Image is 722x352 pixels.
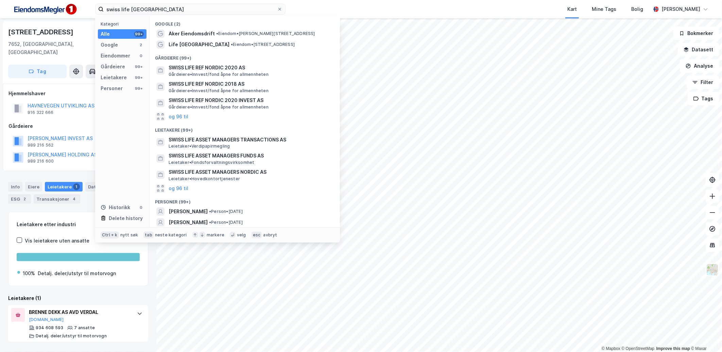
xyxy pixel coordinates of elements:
[8,194,31,204] div: ESG
[602,346,620,351] a: Mapbox
[101,232,119,238] div: Ctrl + k
[8,40,114,56] div: 7652, [GEOGRAPHIC_DATA], [GEOGRAPHIC_DATA]
[216,31,315,36] span: Eiendom • [PERSON_NAME][STREET_ADDRESS]
[169,176,240,182] span: Leietaker • Hovedkontortjenester
[109,214,143,222] div: Delete history
[678,43,719,56] button: Datasett
[101,203,130,212] div: Historikk
[85,182,111,191] div: Datasett
[73,183,80,190] div: 1
[120,232,138,238] div: nytt søk
[252,232,262,238] div: esc
[17,220,140,229] div: Leietakere etter industri
[8,182,22,191] div: Info
[680,59,719,73] button: Analyse
[101,52,130,60] div: Eiendommer
[28,158,54,164] div: 989 216 600
[11,2,79,17] img: F4PB6Px+NJ5v8B7XTbfpPpyloAAAAASUVORK5CYII=
[209,220,243,225] span: Person • [DATE]
[169,88,269,94] span: Gårdeiere • Innvest/fond åpne for allmennheten
[71,196,78,202] div: 4
[209,220,211,225] span: •
[155,232,187,238] div: neste kategori
[622,346,655,351] a: OpenStreetMap
[216,31,218,36] span: •
[101,63,125,71] div: Gårdeiere
[143,232,154,238] div: tab
[29,317,64,322] button: [DOMAIN_NAME]
[169,168,332,176] span: SWISS LIFE ASSET MANAGERS NORDIC AS
[592,5,616,13] div: Mine Tags
[138,42,144,48] div: 2
[169,207,208,216] span: [PERSON_NAME]
[169,160,254,165] span: Leietaker • Fondsforvaltningsvirksomhet
[169,144,230,149] span: Leietaker • Verdipapirmegling
[231,42,233,47] span: •
[169,40,229,49] span: Life [GEOGRAPHIC_DATA]
[150,16,340,28] div: Google (2)
[207,232,224,238] div: markere
[138,53,144,58] div: 0
[209,209,211,214] span: •
[8,27,75,37] div: [STREET_ADDRESS]
[8,65,67,78] button: Tag
[688,319,722,352] div: Kontrollprogram for chat
[661,5,700,13] div: [PERSON_NAME]
[36,325,63,331] div: 934 608 593
[688,92,719,105] button: Tags
[34,194,80,204] div: Transaksjoner
[687,76,719,89] button: Filter
[134,64,144,69] div: 99+
[101,30,110,38] div: Alle
[150,194,340,206] div: Personer (99+)
[567,5,577,13] div: Kart
[237,232,246,238] div: velg
[23,269,35,278] div: 100%
[169,152,332,160] span: SWISS LIFE ASSET MANAGERS FUNDS AS
[169,136,332,144] span: SWISS LIFE ASSET MANAGERS TRANSACTIONS AS
[688,319,722,352] iframe: Chat Widget
[8,89,148,98] div: Hjemmelshaver
[169,30,215,38] span: Aker Eiendomsdrift
[673,27,719,40] button: Bokmerker
[36,333,107,339] div: Detalj. deler/utstyr til motorvogn
[169,64,332,72] span: SWISS LIFE REF NORDIC 2020 AS
[101,41,118,49] div: Google
[263,232,277,238] div: avbryt
[45,182,83,191] div: Leietakere
[101,84,123,93] div: Personer
[706,263,719,276] img: Z
[169,96,332,104] span: SWISS LIFE REF NORDIC 2020 INVEST AS
[101,73,127,82] div: Leietakere
[8,122,148,130] div: Gårdeiere
[209,209,243,214] span: Person • [DATE]
[169,113,188,121] button: og 96 til
[25,182,42,191] div: Eiere
[101,21,147,27] div: Kategori
[169,72,269,77] span: Gårdeiere • Innvest/fond åpne for allmennheten
[104,4,277,14] input: Søk på adresse, matrikkel, gårdeiere, leietakere eller personer
[169,218,208,227] span: [PERSON_NAME]
[134,86,144,91] div: 99+
[134,75,144,80] div: 99+
[28,110,53,115] div: 916 322 666
[138,205,144,210] div: 0
[28,143,53,148] div: 989 216 562
[29,308,130,316] div: BRENNE DEKK AS AVD VERDAL
[25,237,89,245] div: Vis leietakere uten ansatte
[8,294,148,302] div: Leietakere (1)
[74,325,95,331] div: 7 ansatte
[134,31,144,37] div: 99+
[231,42,295,47] span: Eiendom • [STREET_ADDRESS]
[169,104,269,110] span: Gårdeiere • Innvest/fond åpne for allmennheten
[169,184,188,192] button: og 96 til
[21,196,28,202] div: 2
[150,122,340,134] div: Leietakere (99+)
[150,50,340,62] div: Gårdeiere (99+)
[631,5,643,13] div: Bolig
[656,346,690,351] a: Improve this map
[169,80,332,88] span: SWISS LIFE REF NORDIC 2018 AS
[38,269,116,278] div: Detalj. deler/utstyr til motorvogn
